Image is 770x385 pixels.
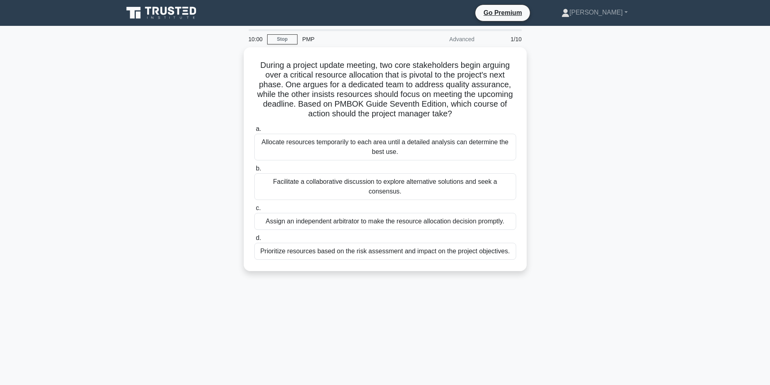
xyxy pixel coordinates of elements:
div: 10:00 [244,31,267,47]
div: Prioritize resources based on the risk assessment and impact on the project objectives. [254,243,516,260]
div: Assign an independent arbitrator to make the resource allocation decision promptly. [254,213,516,230]
div: Allocate resources temporarily to each area until a detailed analysis can determine the best use. [254,134,516,160]
span: b. [256,165,261,172]
div: PMP [297,31,409,47]
h5: During a project update meeting, two core stakeholders begin arguing over a critical resource all... [253,60,517,119]
a: Stop [267,34,297,44]
span: a. [256,125,261,132]
div: Advanced [409,31,479,47]
a: Go Premium [479,8,527,18]
a: [PERSON_NAME] [542,4,647,21]
span: c. [256,204,261,211]
div: 1/10 [479,31,527,47]
span: d. [256,234,261,241]
div: Facilitate a collaborative discussion to explore alternative solutions and seek a consensus. [254,173,516,200]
